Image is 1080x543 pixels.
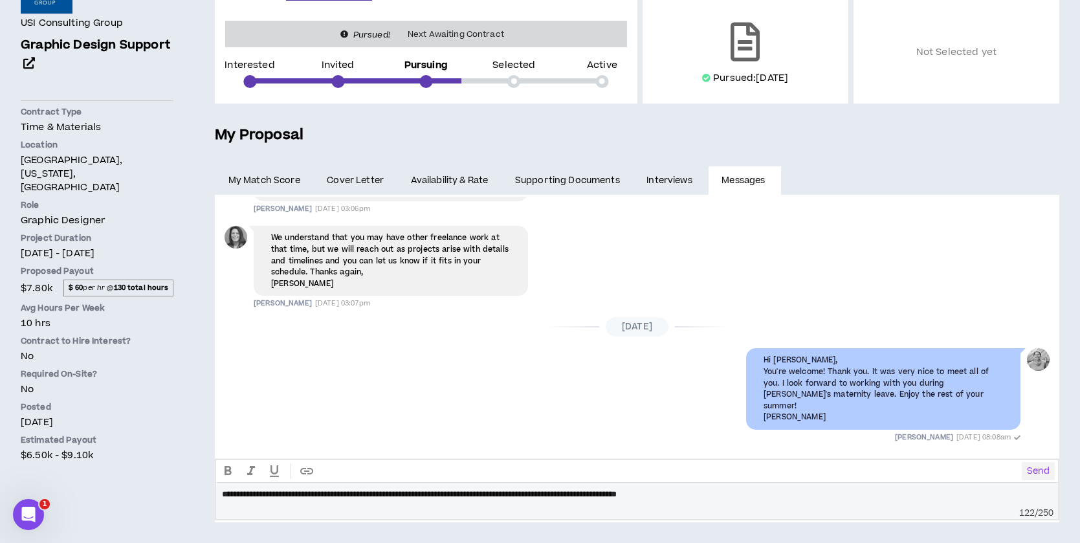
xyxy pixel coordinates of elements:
a: Interviews [634,166,709,195]
a: Availability & Rate [397,166,501,195]
p: Pursued: [DATE] [713,72,788,85]
p: Active [587,61,617,70]
span: [DATE] 08:08am [956,432,1011,442]
p: Posted [21,401,173,413]
p: [DATE] [21,416,173,429]
span: 122 [1019,507,1035,520]
p: You're welcome! Thank you. It was very nice to meet all of you. I look forward to working with yo... [764,366,1003,412]
p: Send [1027,465,1050,477]
span: per hr @ [63,280,173,296]
span: [DATE] 03:07pm [315,298,370,308]
h5: My Proposal [215,124,1059,146]
button: ITALIC text [239,460,263,482]
p: Not Selected yet [864,17,1049,88]
button: UNDERLINE text [263,460,286,482]
i: Pursued! [353,29,390,41]
p: Required On-Site? [21,368,173,380]
span: / 250 [1035,507,1054,520]
button: Send [1022,462,1055,480]
p: No [21,382,173,396]
span: 1 [39,499,50,509]
p: Hi [PERSON_NAME], [764,355,1003,366]
p: We understand that you may have other freelance work at that time, but we will reach out as proje... [271,232,511,278]
p: [DATE] - [DATE] [21,247,173,260]
p: Invited [322,61,355,70]
button: create hypertext link [295,460,318,482]
p: Proposed Payout [21,265,173,277]
p: Pursuing [404,61,448,70]
span: $7.80k [21,280,52,297]
a: Messages [709,166,782,195]
span: Cover Letter [327,173,384,188]
p: Role [21,199,173,211]
p: Interested [225,61,274,70]
iframe: Intercom live chat [13,499,44,530]
p: [PERSON_NAME] [271,278,511,290]
a: My Match Score [215,166,314,195]
p: Time & Materials [21,120,173,134]
span: [DATE] 03:06pm [315,204,370,214]
span: Graphic Design Support [21,36,170,54]
p: $6.50k - $9.10k [21,449,173,462]
p: Estimated Payout [21,434,173,446]
span: Graphic Designer [21,214,105,227]
a: Supporting Documents [501,166,633,195]
p: No [21,349,173,363]
p: Project Duration [21,232,173,244]
div: Denise H. [225,226,247,249]
span: [PERSON_NAME] [254,298,312,308]
p: Avg Hours Per Week [21,302,173,314]
p: Selected [492,61,535,70]
h4: USI Consulting Group [21,16,123,30]
strong: $ 60 [69,283,83,293]
p: [PERSON_NAME] [764,412,1003,423]
span: Next Awaiting Contract [400,28,512,41]
p: Location [21,139,173,151]
span: [DATE] [606,317,668,337]
button: BOLD text [216,460,239,482]
div: Jenny R. [1027,348,1050,371]
p: Contract Type [21,106,173,118]
span: [PERSON_NAME] [254,204,312,214]
strong: 130 total hours [114,283,169,293]
a: Graphic Design Support [21,36,173,74]
span: [PERSON_NAME] [895,432,953,442]
p: 10 hrs [21,316,173,330]
p: [GEOGRAPHIC_DATA], [US_STATE], [GEOGRAPHIC_DATA] [21,153,173,194]
p: Contract to Hire Interest? [21,335,173,347]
